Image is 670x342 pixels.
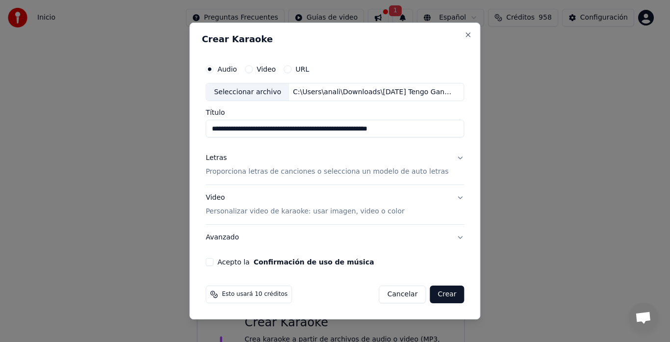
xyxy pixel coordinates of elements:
[206,109,464,116] label: Título
[430,286,464,303] button: Crear
[206,193,404,217] div: Video
[206,146,464,185] button: LetrasProporciona letras de canciones o selecciona un modelo de auto letras
[206,154,227,163] div: Letras
[217,259,374,265] label: Acepto la
[289,87,456,97] div: C:\Users\anali\Downloads\[DATE] Tengo Ganas De Ti (En Vivo) - [PERSON_NAME] Q' Lokura LBC.mp3
[217,66,237,73] label: Audio
[254,259,374,265] button: Acepto la
[379,286,426,303] button: Cancelar
[206,167,448,177] p: Proporciona letras de canciones o selecciona un modelo de auto letras
[257,66,276,73] label: Video
[222,290,287,298] span: Esto usará 10 créditos
[202,35,468,44] h2: Crear Karaoke
[206,207,404,216] p: Personalizar video de karaoke: usar imagen, video o color
[206,225,464,250] button: Avanzado
[206,185,464,225] button: VideoPersonalizar video de karaoke: usar imagen, video o color
[206,83,289,101] div: Seleccionar archivo
[295,66,309,73] label: URL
